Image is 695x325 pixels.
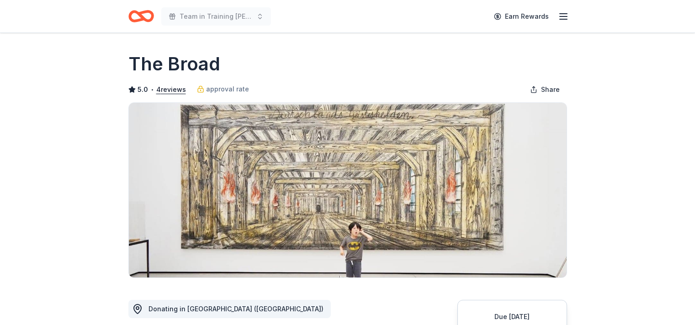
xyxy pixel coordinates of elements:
a: approval rate [197,84,249,95]
span: • [150,86,154,93]
span: 5.0 [138,84,148,95]
div: Due [DATE] [469,311,556,322]
img: Image for The Broad [129,103,567,277]
span: approval rate [206,84,249,95]
a: Earn Rewards [488,8,554,25]
h1: The Broad [128,51,220,77]
button: 4reviews [156,84,186,95]
button: Share [523,80,567,99]
span: Team in Training [PERSON_NAME] - [DATE] [180,11,253,22]
button: Team in Training [PERSON_NAME] - [DATE] [161,7,271,26]
a: Home [128,5,154,27]
span: Donating in [GEOGRAPHIC_DATA] ([GEOGRAPHIC_DATA]) [149,305,324,313]
span: Share [541,84,560,95]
